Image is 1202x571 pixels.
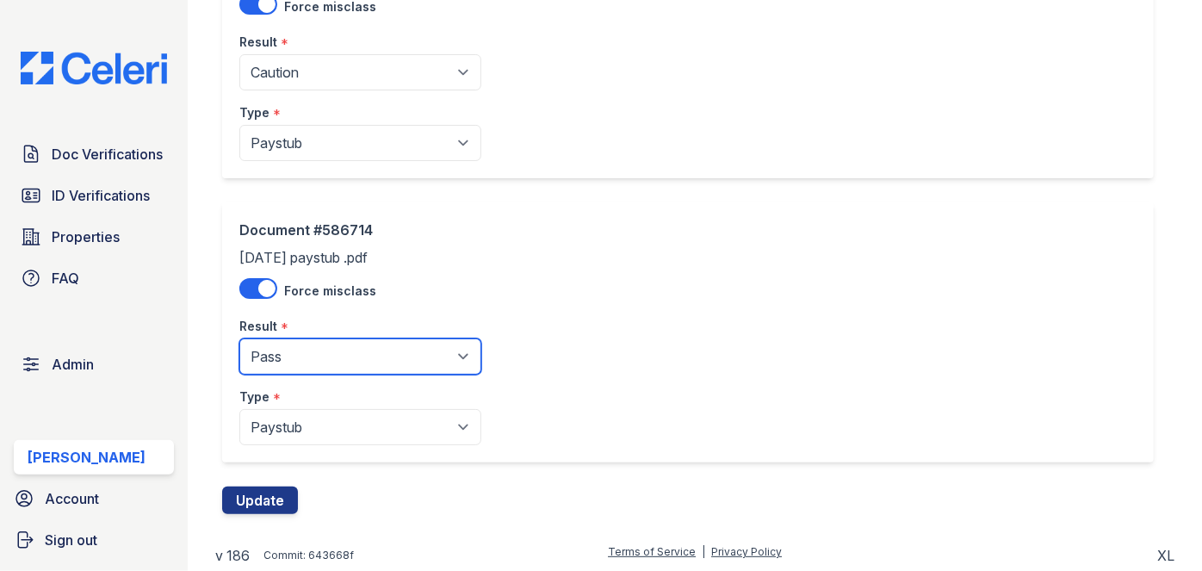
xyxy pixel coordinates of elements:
span: Account [45,488,99,509]
span: Sign out [45,530,97,550]
img: CE_Logo_Blue-a8612792a0a2168367f1c8372b55b34899dd931a85d93a1a3d3e32e68fde9ad4.png [7,52,181,84]
a: ID Verifications [14,178,174,213]
a: Properties [14,220,174,254]
div: | [702,545,705,558]
span: Properties [52,227,120,247]
a: Admin [14,347,174,382]
label: Force misclass [284,282,376,300]
a: v 186 [215,545,250,566]
a: Account [7,481,181,516]
a: Privacy Policy [711,545,782,558]
span: Doc Verifications [52,144,163,164]
div: [PERSON_NAME] [28,447,146,468]
a: Doc Verifications [14,137,174,171]
div: Commit: 643668f [263,549,354,562]
div: [DATE] paystub .pdf [239,220,481,445]
label: Result [239,34,277,51]
a: Terms of Service [608,545,696,558]
button: Update [222,487,298,514]
span: ID Verifications [52,185,150,206]
div: XL [1157,545,1174,566]
span: Admin [52,354,94,375]
label: Type [239,104,270,121]
a: FAQ [14,261,174,295]
label: Type [239,388,270,406]
span: FAQ [52,268,79,289]
label: Result [239,318,277,335]
div: Document #586714 [239,220,481,240]
a: Sign out [7,523,181,557]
